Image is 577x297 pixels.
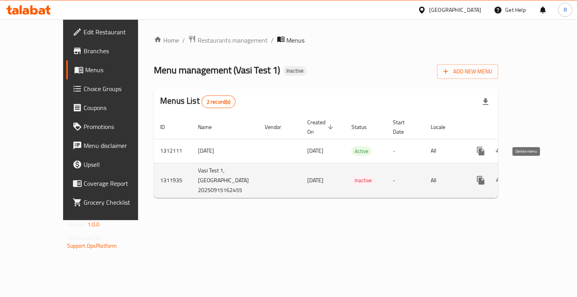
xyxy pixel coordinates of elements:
td: - [387,139,424,163]
a: Grocery Checklist [66,193,159,212]
a: Coupons [66,98,159,117]
a: Menus [66,60,159,79]
li: / [271,35,274,45]
span: Coupons [84,103,153,112]
div: Inactive [283,66,307,76]
table: enhanced table [154,115,553,198]
td: All [424,163,465,198]
span: [DATE] [307,146,323,156]
span: Menus [85,65,153,75]
a: Restaurants management [188,35,268,45]
td: 1312111 [154,139,192,163]
span: Vendor [265,122,291,132]
td: All [424,139,465,163]
a: Branches [66,41,159,60]
nav: breadcrumb [154,35,498,45]
span: 2 record(s) [202,98,235,106]
button: more [471,142,490,161]
span: Inactive [351,176,375,185]
a: Upsell [66,155,159,174]
span: Upsell [84,160,153,169]
a: Edit Restaurant [66,22,159,41]
a: Promotions [66,117,159,136]
span: Get support on: [67,233,103,243]
span: Locale [431,122,456,132]
span: Coverage Report [84,179,153,188]
div: Active [351,146,372,156]
span: Status [351,122,377,132]
span: Edit Restaurant [84,27,153,37]
span: R [563,6,567,14]
span: Promotions [84,122,153,131]
a: Coverage Report [66,174,159,193]
td: [DATE] [192,139,258,163]
h2: Menus List [160,95,235,108]
div: Export file [476,92,495,111]
a: Menu disclaimer [66,136,159,155]
span: Restaurants management [198,35,268,45]
th: Actions [465,115,553,139]
span: Inactive [283,67,307,74]
span: Start Date [393,118,415,136]
span: ID [160,122,175,132]
a: Support.OpsPlatform [67,241,117,251]
span: Choice Groups [84,84,153,93]
td: - [387,163,424,198]
a: Home [154,35,179,45]
span: Version: [67,219,86,230]
div: Total records count [202,95,236,108]
td: 1311935 [154,163,192,198]
span: Name [198,122,222,132]
button: Change Status [490,142,509,161]
span: Active [351,147,372,156]
button: Change Status [490,171,509,190]
div: [GEOGRAPHIC_DATA] [429,6,481,14]
span: [DATE] [307,175,323,185]
button: Add New Menu [437,64,498,79]
span: Add New Menu [443,67,492,77]
span: Menu management ( Vasi Test 1 ) [154,61,280,79]
span: Menu disclaimer [84,141,153,150]
button: more [471,171,490,190]
span: Branches [84,46,153,56]
span: 1.0.0 [88,219,100,230]
a: Choice Groups [66,79,159,98]
span: Grocery Checklist [84,198,153,207]
span: Created On [307,118,336,136]
li: / [182,35,185,45]
td: Vasi Test 1,[GEOGRAPHIC_DATA] 20250915162455 [192,163,258,198]
span: Menus [286,35,304,45]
